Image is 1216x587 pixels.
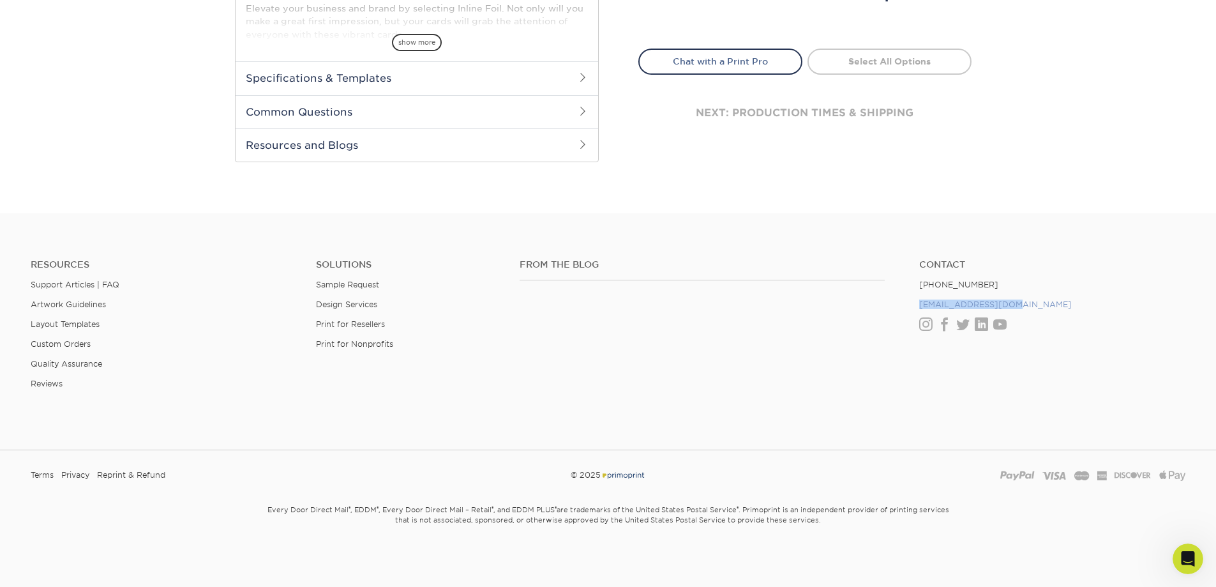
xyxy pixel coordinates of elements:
[316,300,377,309] a: Design Services
[377,505,379,512] sup: ®
[215,413,237,434] button: Send a message…
[31,359,102,369] a: Quality Assurance
[13,381,242,403] textarea: Message…
[31,379,63,388] a: Reviews
[61,466,89,485] a: Privacy
[31,339,91,349] a: Custom Orders
[737,505,739,512] sup: ®
[31,259,297,270] h4: Resources
[236,128,598,162] h2: Resources and Blogs
[638,75,972,151] div: next: production times & shipping
[31,319,100,329] a: Layout Templates
[235,500,982,556] small: Every Door Direct Mail , EDDM , Every Door Direct Mail – Retail , and EDDM PLUS are trademarks of...
[349,505,350,512] sup: ®
[807,49,972,74] a: Select All Options
[316,339,393,349] a: Print for Nonprofits
[72,7,93,27] img: Profile image for Erica
[919,280,998,289] a: [PHONE_NUMBER]
[236,61,598,95] h2: Specifications & Templates
[919,300,1072,309] a: [EMAIL_ADDRESS][DOMAIN_NAME]
[36,7,57,27] img: Profile image for JenM
[316,259,500,270] h4: Solutions
[108,16,168,29] p: Back in 1 hour
[31,280,119,289] a: Support Articles | FAQ
[555,505,557,512] sup: ®
[31,300,106,309] a: Artwork Guidelines
[8,5,33,29] button: go back
[1173,544,1203,574] iframe: Intercom live chat
[316,319,385,329] a: Print for Resellers
[492,505,493,512] sup: ®
[236,95,598,128] h2: Common Questions
[21,348,234,381] input: Your email
[316,280,379,289] a: Sample Request
[392,34,442,51] span: show more
[224,5,247,28] div: Close
[601,470,645,480] img: Primoprint
[919,259,1185,270] a: Contact
[98,6,152,16] h1: Primoprint
[195,418,205,429] button: Emoji picker
[31,466,54,485] a: Terms
[412,466,804,485] div: © 2025
[97,466,165,485] a: Reprint & Refund
[520,259,885,270] h4: From the Blog
[200,5,224,29] button: Home
[638,49,802,74] a: Chat with a Print Pro
[54,7,75,27] img: Profile image for Avery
